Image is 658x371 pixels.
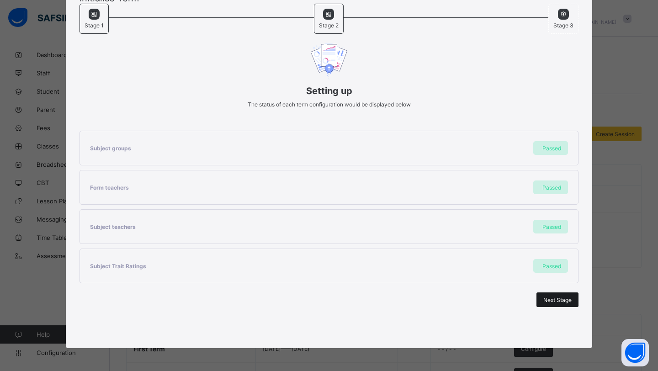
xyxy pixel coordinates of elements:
[311,43,347,79] img: document upload image
[542,223,561,230] span: Passed
[542,145,561,152] span: Passed
[90,263,146,270] span: Subject Trait Ratings
[542,184,561,191] span: Passed
[90,184,129,191] span: Form teachers
[90,223,136,230] span: Subject teachers
[90,145,131,152] span: Subject groups
[248,101,411,108] span: The status of each term configuration would be displayed below
[542,263,561,270] span: Passed
[80,85,578,96] span: Setting up
[85,22,104,29] span: Stage 1
[553,22,573,29] span: Stage 3
[319,22,339,29] span: Stage 2
[621,339,649,366] button: Open asap
[543,297,572,303] span: Next Stage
